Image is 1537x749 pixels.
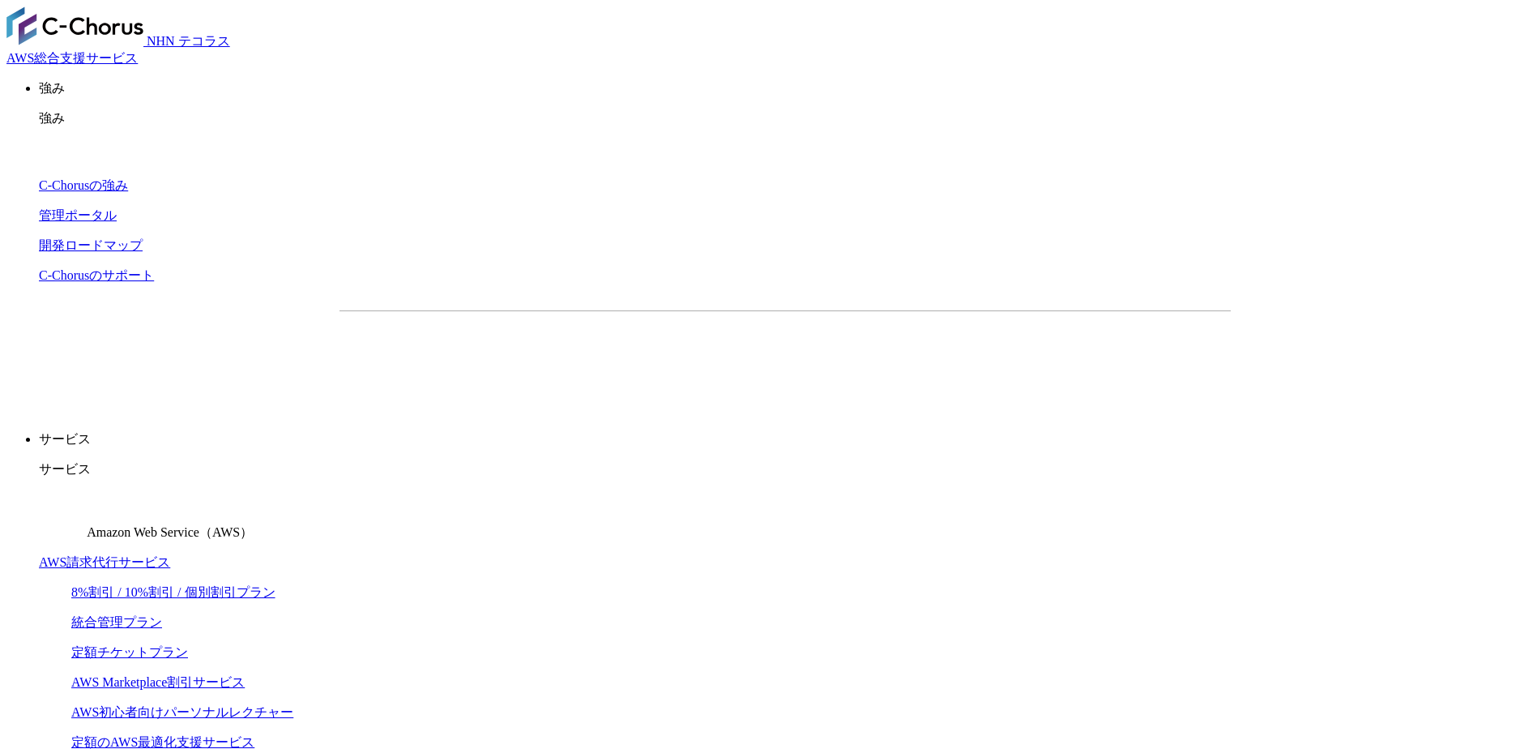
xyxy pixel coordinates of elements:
[71,735,254,749] a: 定額のAWS最適化支援サービス
[87,525,253,539] span: Amazon Web Service（AWS）
[39,555,170,569] a: AWS請求代行サービス
[39,461,1531,478] p: サービス
[71,705,293,719] a: AWS初心者向けパーソナルレクチャー
[71,585,275,599] a: 8%割引 / 10%割引 / 個別割引プラン
[39,178,128,192] a: C-Chorusの強み
[750,354,763,361] img: 矢印
[39,491,84,537] img: Amazon Web Service（AWS）
[39,80,1531,97] p: 強み
[793,337,1054,378] a: まずは相談する
[39,110,1531,127] p: 強み
[71,675,245,689] a: AWS Marketplace割引サービス
[6,34,230,65] a: AWS総合支援サービス C-Chorus NHN テコラスAWS総合支援サービス
[71,645,188,659] a: 定額チケットプラン
[39,208,117,222] a: 管理ポータル
[39,238,143,252] a: 開発ロードマップ
[6,6,143,45] img: AWS総合支援サービス C-Chorus
[516,337,777,378] a: 資料を請求する
[1027,354,1040,361] img: 矢印
[39,431,1531,448] p: サービス
[39,268,154,282] a: C-Chorusのサポート
[71,615,162,629] a: 統合管理プラン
